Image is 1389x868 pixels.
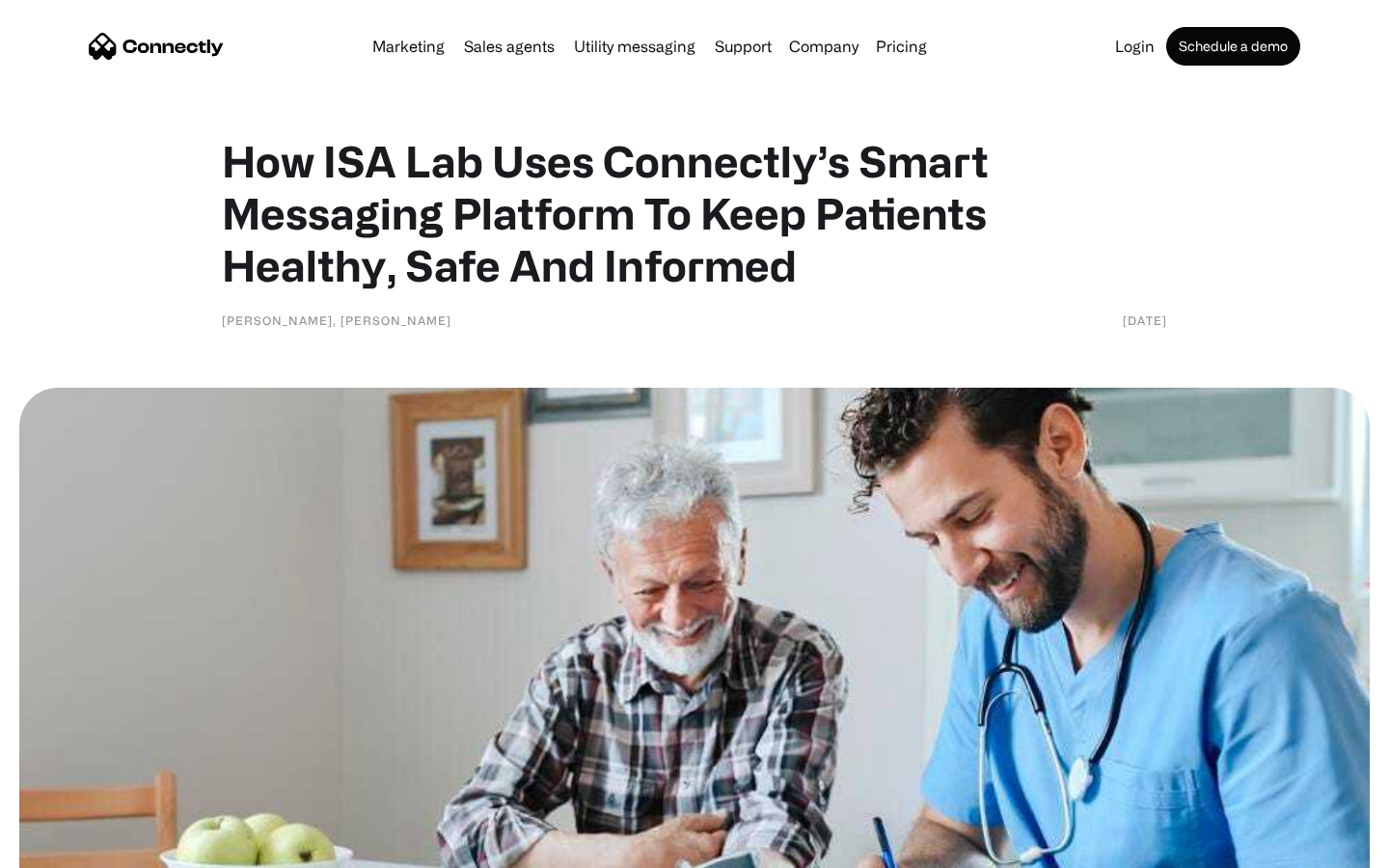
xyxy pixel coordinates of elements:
[1166,27,1300,66] a: Schedule a demo
[707,39,779,54] a: Support
[39,834,116,861] ul: Language list
[19,834,116,861] aside: Language selected: English
[868,39,935,54] a: Pricing
[222,135,1167,291] h1: How ISA Lab Uses Connectly’s Smart Messaging Platform To Keep Patients Healthy, Safe And Informed
[456,39,562,54] a: Sales agents
[566,39,703,54] a: Utility messaging
[1123,311,1167,330] div: [DATE]
[789,33,858,60] div: Company
[222,311,451,330] div: [PERSON_NAME], [PERSON_NAME]
[365,39,452,54] a: Marketing
[1107,39,1162,54] a: Login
